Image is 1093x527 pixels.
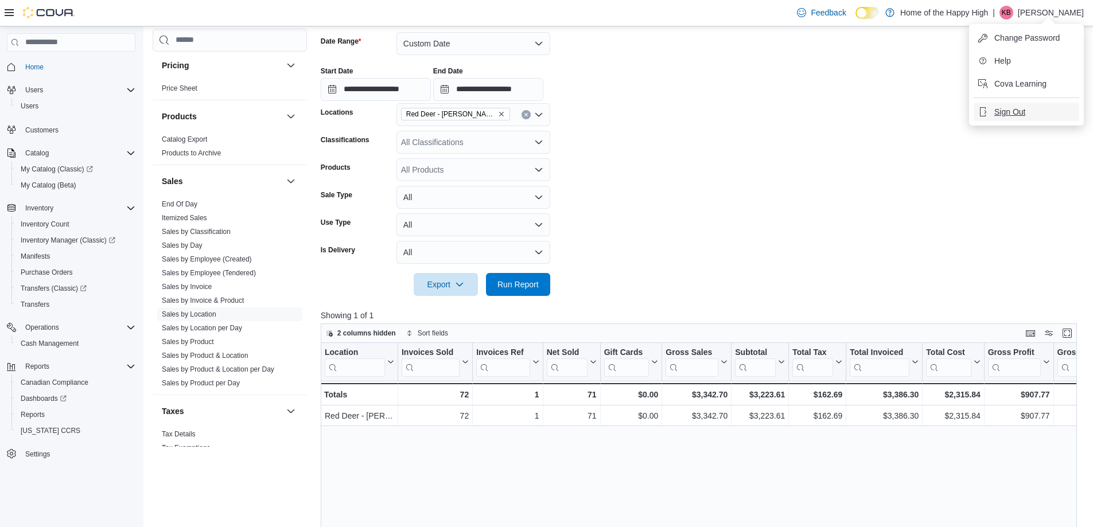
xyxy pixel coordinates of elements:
a: Dashboards [11,391,140,407]
label: Products [321,163,351,172]
button: [US_STATE] CCRS [11,423,140,439]
a: Sales by Product & Location per Day [162,365,274,373]
div: $907.77 [988,388,1050,401]
span: Sales by Employee (Created) [162,255,252,264]
span: Feedback [811,7,846,18]
a: Home [21,60,48,74]
button: Location [325,348,394,377]
a: Inventory Manager (Classic) [11,232,140,248]
button: Pricing [162,60,282,71]
button: Enter fullscreen [1060,326,1074,340]
span: Cova Learning [994,78,1047,89]
div: 72 [402,388,469,401]
button: Total Cost [926,348,980,377]
span: Products to Archive [162,149,221,158]
label: Sale Type [321,190,352,200]
span: Users [21,102,38,111]
span: Sales by Classification [162,227,231,236]
button: Help [974,52,1079,70]
div: Gift Cards [604,348,649,358]
span: Washington CCRS [16,424,135,438]
div: Pricing [153,81,307,100]
h3: Products [162,111,197,122]
div: $3,223.61 [735,409,785,423]
span: Dashboards [21,394,67,403]
a: Itemized Sales [162,214,207,222]
span: 2 columns hidden [337,329,396,338]
a: Catalog Export [162,135,207,143]
button: Users [21,83,48,97]
a: Inventory Manager (Classic) [16,233,120,247]
button: Keyboard shortcuts [1024,326,1037,340]
button: Sort fields [402,326,453,340]
div: 1 [476,388,539,401]
button: Cova Learning [974,75,1079,93]
a: Sales by Location per Day [162,324,242,332]
a: Products to Archive [162,149,221,157]
span: Transfers [21,300,49,309]
button: Total Invoiced [850,348,919,377]
span: Purchase Orders [16,266,135,279]
div: Invoices Ref [476,348,530,377]
a: Sales by Product & Location [162,352,248,360]
span: Run Report [497,279,539,290]
div: $162.69 [792,388,842,401]
button: All [396,241,550,264]
button: Taxes [162,405,282,417]
button: Sign Out [974,103,1079,121]
a: Customers [21,123,63,137]
span: Transfers (Classic) [21,284,87,293]
span: Customers [25,126,59,135]
label: Classifications [321,135,369,145]
label: Date Range [321,37,361,46]
span: Operations [21,321,135,334]
label: Use Type [321,218,351,227]
div: Location [325,348,385,377]
div: Total Invoiced [850,348,909,377]
button: Users [11,98,140,114]
a: Purchase Orders [16,266,77,279]
span: Settings [21,447,135,461]
span: Inventory Count [16,217,135,231]
a: End Of Day [162,200,197,208]
button: Export [414,273,478,296]
button: Run Report [486,273,550,296]
button: Products [162,111,282,122]
div: Products [153,132,307,165]
input: Press the down key to open a popover containing a calendar. [433,78,543,101]
div: $2,315.84 [926,409,980,423]
span: Sort fields [418,329,448,338]
a: Sales by Classification [162,228,231,236]
span: Users [21,83,135,97]
a: Tax Details [162,430,196,438]
button: Open list of options [534,138,543,147]
button: Pricing [284,58,298,72]
span: Sales by Product per Day [162,378,240,388]
a: Sales by Invoice & Product [162,296,244,305]
button: Open list of options [534,110,543,119]
div: Gross Sales [666,348,718,358]
button: 2 columns hidden [321,326,400,340]
span: Users [16,99,135,113]
label: End Date [433,67,463,76]
div: $3,386.30 [850,409,919,423]
span: Transfers (Classic) [16,282,135,295]
label: Is Delivery [321,245,355,255]
a: My Catalog (Beta) [16,178,81,192]
div: Subtotal [735,348,776,358]
h3: Taxes [162,405,184,417]
span: Sales by Product [162,337,214,346]
button: Catalog [2,145,140,161]
a: Transfers (Classic) [16,282,91,295]
span: Settings [25,450,50,459]
a: Settings [21,447,55,461]
div: 71 [546,388,596,401]
button: Customers [2,121,140,138]
a: My Catalog (Classic) [11,161,140,177]
div: $0.00 [604,409,658,423]
button: Invoices Ref [476,348,539,377]
input: Press the down key to open a popover containing a calendar. [321,78,431,101]
span: Catalog Export [162,135,207,144]
button: Catalog [21,146,53,160]
nav: Complex example [7,54,135,492]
